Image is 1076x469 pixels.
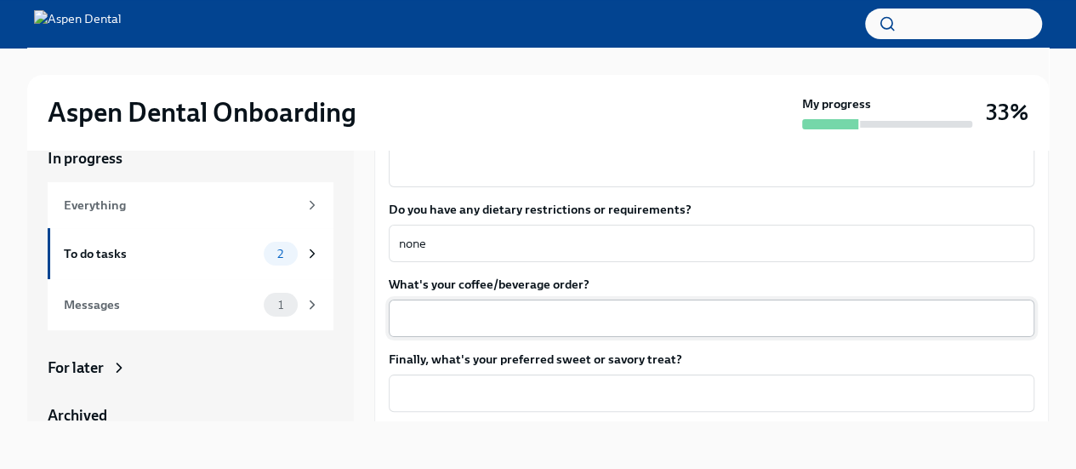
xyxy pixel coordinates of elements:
[389,276,1034,293] label: What's your coffee/beverage order?
[64,196,298,214] div: Everything
[48,148,333,169] a: In progress
[389,201,1034,218] label: Do you have any dietary restrictions or requirements?
[64,295,257,314] div: Messages
[268,299,293,312] span: 1
[399,233,1024,254] textarea: none
[48,357,333,378] a: For later
[64,244,257,263] div: To do tasks
[389,351,1034,368] label: Finally, what's your preferred sweet or savory treat?
[48,95,356,129] h2: Aspen Dental Onboarding
[267,248,293,260] span: 2
[48,279,333,330] a: Messages1
[802,95,871,112] strong: My progress
[986,97,1028,128] h3: 33%
[48,357,104,378] div: For later
[48,228,333,279] a: To do tasks2
[34,10,122,37] img: Aspen Dental
[48,405,333,426] a: Archived
[48,182,333,228] a: Everything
